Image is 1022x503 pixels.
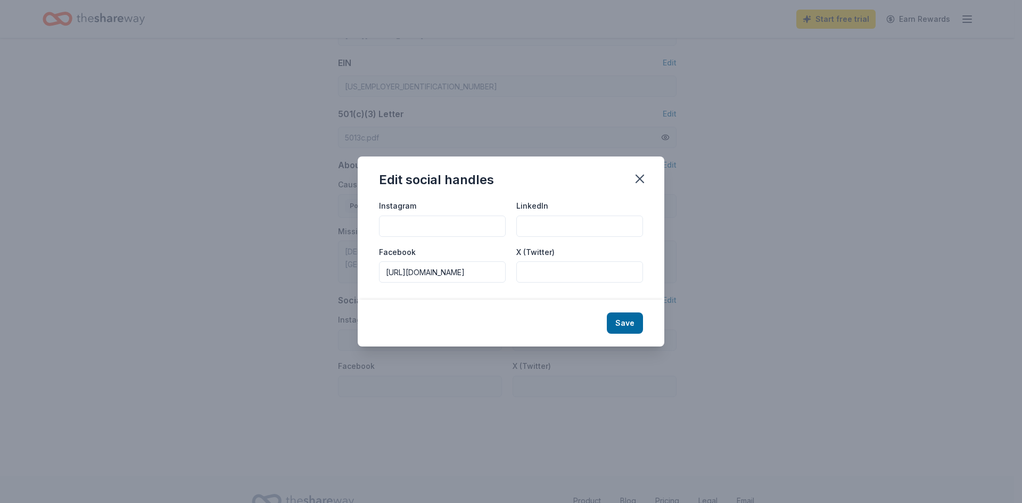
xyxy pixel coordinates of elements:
[516,247,555,258] label: X (Twitter)
[379,171,494,188] div: Edit social handles
[516,201,548,211] label: LinkedIn
[379,247,416,258] label: Facebook
[379,201,416,211] label: Instagram
[607,312,643,334] button: Save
